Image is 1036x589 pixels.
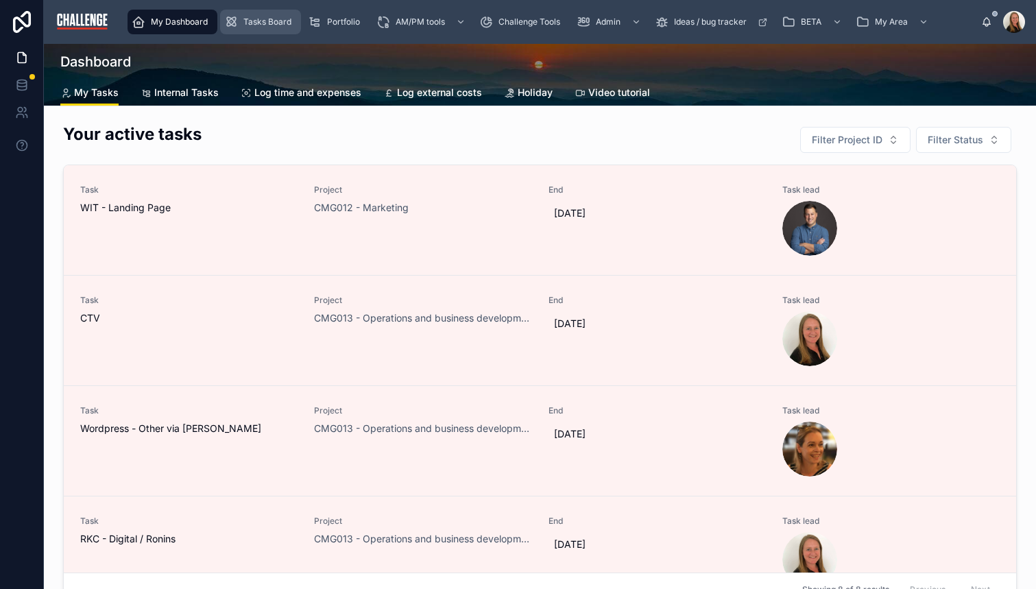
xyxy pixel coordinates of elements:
[596,16,621,27] span: Admin
[396,16,445,27] span: AM/PM tools
[151,16,208,27] span: My Dashboard
[778,10,849,34] a: BETA
[327,16,360,27] span: Portfolio
[128,10,217,34] a: My Dashboard
[549,405,766,416] span: End
[504,80,553,108] a: Holiday
[782,295,1000,306] span: Task lead
[314,311,531,325] a: CMG013 - Operations and business development
[154,86,219,99] span: Internal Tasks
[64,385,1016,496] a: TaskWordpress - Other via [PERSON_NAME]ProjectCMG013 - Operations and business developmentEnd[DAT...
[554,538,760,551] span: [DATE]
[314,516,531,527] span: Project
[220,10,301,34] a: Tasks Board
[554,317,760,330] span: [DATE]
[64,165,1016,275] a: TaskWIT - Landing PageProjectCMG012 - MarketingEnd[DATE]Task lead
[80,532,298,546] span: RKC - Digital / Ronins
[383,80,482,108] a: Log external costs
[80,295,298,306] span: Task
[549,295,766,306] span: End
[397,86,482,99] span: Log external costs
[314,405,531,416] span: Project
[852,10,935,34] a: My Area
[254,86,361,99] span: Log time and expenses
[674,16,747,27] span: Ideas / bug tracker
[121,7,981,37] div: scrollable content
[588,86,650,99] span: Video tutorial
[55,11,110,33] img: App logo
[80,201,298,215] span: WIT - Landing Page
[80,422,298,435] span: Wordpress - Other via [PERSON_NAME]
[314,184,531,195] span: Project
[549,516,766,527] span: End
[575,80,650,108] a: Video tutorial
[372,10,472,34] a: AM/PM tools
[801,16,821,27] span: BETA
[74,86,119,99] span: My Tasks
[304,10,370,34] a: Portfolio
[800,127,911,153] button: Select Button
[314,201,409,215] a: CMG012 - Marketing
[63,123,202,145] h2: Your active tasks
[64,275,1016,385] a: TaskCTVProjectCMG013 - Operations and business developmentEnd[DATE]Task lead
[141,80,219,108] a: Internal Tasks
[928,133,983,147] span: Filter Status
[782,516,1000,527] span: Task lead
[498,16,560,27] span: Challenge Tools
[314,532,531,546] a: CMG013 - Operations and business development
[314,422,531,435] a: CMG013 - Operations and business development
[554,206,760,220] span: [DATE]
[60,80,119,106] a: My Tasks
[60,52,131,71] h1: Dashboard
[549,184,766,195] span: End
[782,184,1000,195] span: Task lead
[916,127,1011,153] button: Select Button
[314,295,531,306] span: Project
[554,427,760,441] span: [DATE]
[475,10,570,34] a: Challenge Tools
[243,16,291,27] span: Tasks Board
[80,516,298,527] span: Task
[80,184,298,195] span: Task
[812,133,882,147] span: Filter Project ID
[875,16,908,27] span: My Area
[651,10,775,34] a: Ideas / bug tracker
[782,405,1000,416] span: Task lead
[518,86,553,99] span: Holiday
[241,80,361,108] a: Log time and expenses
[573,10,648,34] a: Admin
[80,311,298,325] span: CTV
[80,405,298,416] span: Task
